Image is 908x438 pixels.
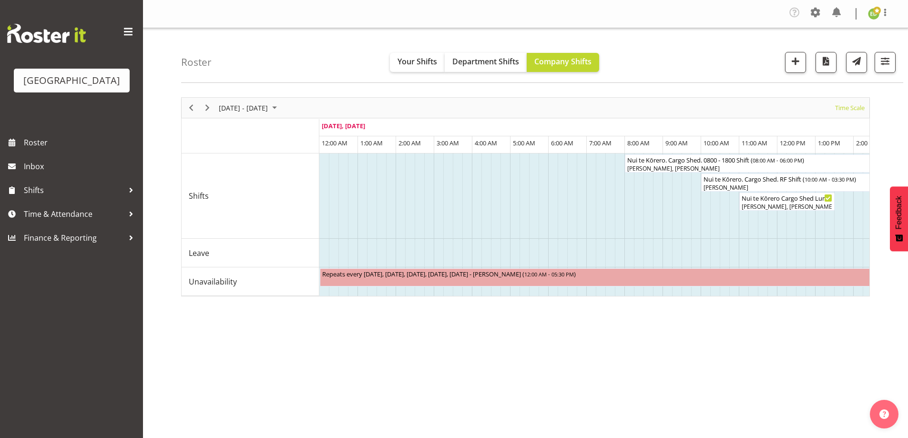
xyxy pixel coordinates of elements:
span: Finance & Reporting [24,231,124,245]
td: Leave resource [182,239,319,267]
span: 08:00 AM - 06:00 PM [753,156,802,164]
span: Unavailability [189,276,237,287]
button: Filter Shifts [875,52,896,73]
span: [DATE] - [DATE] [218,102,269,114]
span: Shifts [189,190,209,202]
span: Leave [189,247,209,259]
button: Department Shifts [445,53,527,72]
span: 12:00 AM [322,139,347,147]
h4: Roster [181,57,212,68]
button: Company Shifts [527,53,599,72]
span: 1:00 AM [360,139,383,147]
span: Department Shifts [452,56,519,67]
button: Add a new shift [785,52,806,73]
span: 2:00 AM [398,139,421,147]
span: Time & Attendance [24,207,124,221]
td: Shifts resource [182,153,319,239]
button: Download a PDF of the roster according to the set date range. [816,52,837,73]
span: 9:00 AM [665,139,688,147]
span: 8:00 AM [627,139,650,147]
span: 12:00 PM [780,139,806,147]
img: Rosterit website logo [7,24,86,43]
button: Feedback - Show survey [890,186,908,251]
div: Previous [183,98,199,118]
button: Next [201,102,214,114]
img: help-xxl-2.png [879,409,889,419]
span: 1:00 PM [818,139,840,147]
div: [GEOGRAPHIC_DATA] [23,73,120,88]
span: [DATE], [DATE] [322,122,365,130]
span: 12:00 AM - 05:30 PM [524,270,574,278]
td: Unavailability resource [182,267,319,296]
span: 3:00 AM [437,139,459,147]
div: [PERSON_NAME], [PERSON_NAME], [PERSON_NAME], [PERSON_NAME] [742,203,832,211]
span: Time Scale [834,102,866,114]
span: 7:00 AM [589,139,612,147]
button: Time Scale [834,102,867,114]
span: 10:00 AM [704,139,729,147]
span: Company Shifts [534,56,592,67]
span: Your Shifts [398,56,437,67]
span: Roster [24,135,138,150]
span: 5:00 AM [513,139,535,147]
span: Shifts [24,183,124,197]
div: Next [199,98,215,118]
button: Send a list of all shifts for the selected filtered period to all rostered employees. [846,52,867,73]
button: Your Shifts [390,53,445,72]
div: Shifts"s event - Nui te Kōrero Cargo Shed Lunch Rush Begin From Monday, September 8, 2025 at 11:0... [739,193,835,211]
span: 4:00 AM [475,139,497,147]
span: 11:00 AM [742,139,767,147]
img: emma-dowman11789.jpg [868,8,879,20]
button: September 08 - 14, 2025 [217,102,281,114]
div: Nui te Kōrero Cargo Shed Lunch Rush ( ) [742,193,832,203]
button: Previous [185,102,198,114]
span: 10:00 AM - 03:30 PM [805,175,854,183]
span: Inbox [24,159,138,173]
div: Timeline Week of September 8, 2025 [181,97,870,296]
span: Feedback [895,196,903,229]
span: 2:00 PM [856,139,878,147]
span: 6:00 AM [551,139,573,147]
